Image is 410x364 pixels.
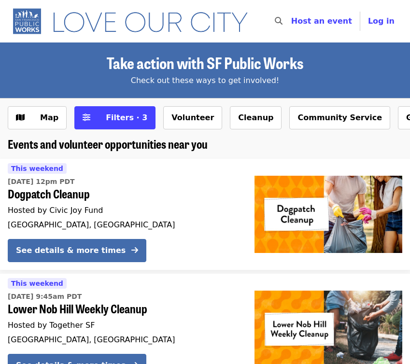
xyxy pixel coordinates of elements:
span: This weekend [11,165,63,172]
button: Show map view [8,106,67,129]
span: Dogpatch Cleanup [8,187,239,201]
input: Search [288,10,296,33]
div: See details & more times [16,245,126,256]
i: map icon [16,113,25,122]
button: See details & more times [8,239,146,262]
a: Host an event [291,16,352,26]
img: Dogpatch Cleanup organized by Civic Joy Fund [254,176,402,253]
span: Log in [368,16,395,26]
time: [DATE] 9:45am PDT [8,292,82,302]
i: sliders-h icon [83,113,90,122]
span: Take action with SF Public Works [107,51,303,74]
span: Map [40,113,58,122]
span: Hosted by Civic Joy Fund [8,206,103,215]
div: Check out these ways to get involved! [8,75,402,86]
button: Community Service [289,106,390,129]
button: Volunteer [163,106,222,129]
i: arrow-right icon [131,246,138,255]
span: Filters · 3 [106,113,147,122]
span: Hosted by Together SF [8,321,95,330]
button: Filters (3 selected) [74,106,156,129]
span: This weekend [11,280,63,287]
button: Log in [360,12,402,31]
span: Events and volunteer opportunities near you [8,135,208,152]
time: [DATE] 12pm PDT [8,177,75,187]
span: Lower Nob Hill Weekly Cleanup [8,302,239,316]
img: SF Public Works - Home [8,8,260,35]
div: [GEOGRAPHIC_DATA], [GEOGRAPHIC_DATA] [8,220,239,229]
button: Cleanup [230,106,282,129]
div: [GEOGRAPHIC_DATA], [GEOGRAPHIC_DATA] [8,335,239,344]
i: search icon [275,16,283,26]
